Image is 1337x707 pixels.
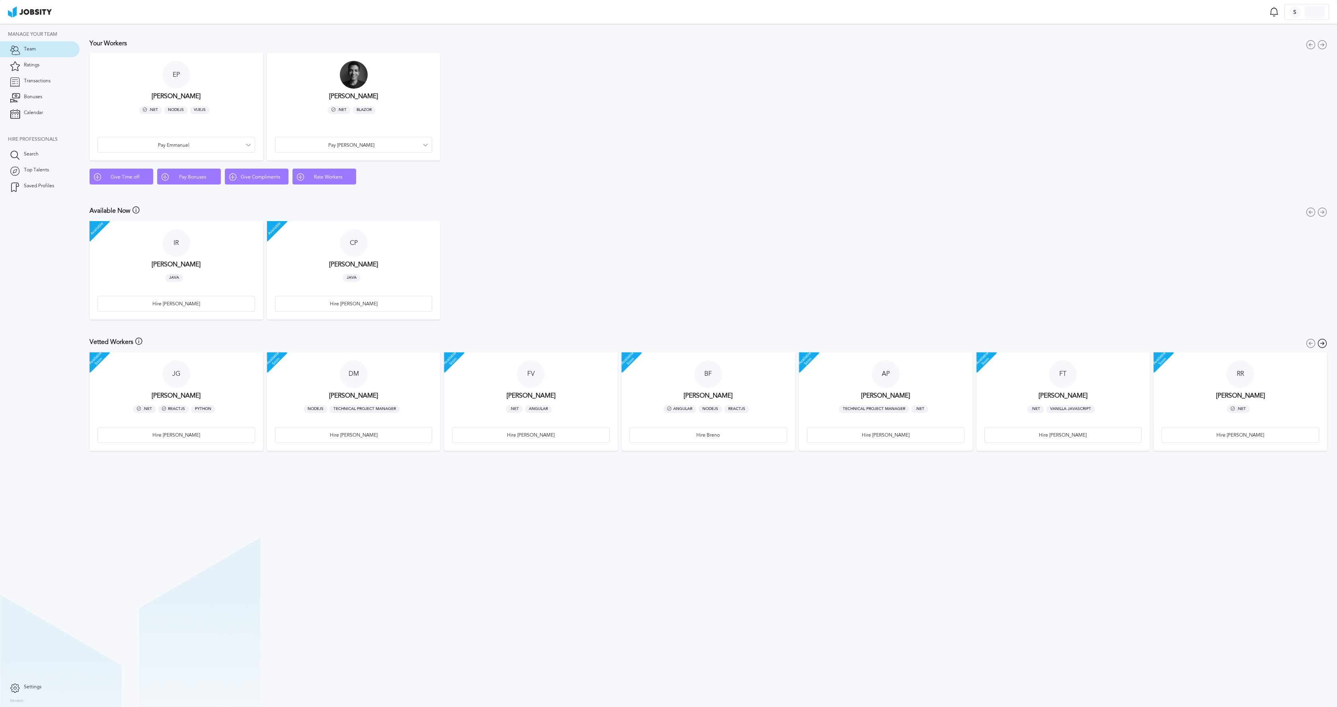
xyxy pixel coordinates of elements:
button: Rate Workers [292,169,356,185]
div: Hire [PERSON_NAME] [98,427,255,443]
button: Give Compliments [225,169,288,185]
div: I R [162,229,190,257]
span: VueJS [190,106,210,114]
span: Java [165,274,183,282]
h3: [PERSON_NAME] [1216,392,1265,399]
div: C P [340,229,368,257]
div: Hire Professionals [8,137,80,142]
h3: [PERSON_NAME] [684,392,733,399]
span: NodeJS [304,405,327,413]
h3: [PERSON_NAME] [1039,392,1088,399]
button: Hire [PERSON_NAME] [984,427,1142,443]
div: Hire [PERSON_NAME] [807,427,964,443]
label: Version: [10,699,25,703]
button: Pay [PERSON_NAME] [275,137,433,153]
span: Blazor [353,106,376,114]
span: Give Time off [101,175,149,180]
h3: [PERSON_NAME] [507,392,555,399]
span: Saved Profiles [24,183,54,189]
div: F T [1049,360,1077,388]
span: Give Compliments [236,175,284,180]
span: Java [343,274,361,282]
div: Manage your team [8,32,80,37]
div: R R [1226,360,1254,388]
span: Available Soon [81,344,113,375]
div: E P [162,61,190,89]
div: J F [340,61,368,89]
button: Pay Emmanuel [97,137,255,153]
span: Transactions [24,78,51,84]
div: Hire [PERSON_NAME] [98,296,255,312]
div: B F [694,360,722,388]
span: Available [258,212,290,244]
span: Pay Bonuses [169,175,216,180]
span: Technical Project Manager [839,405,909,413]
span: Ratings [24,62,39,68]
div: S [1289,6,1301,18]
span: Available Soon [968,344,1000,375]
button: Hire [PERSON_NAME] [452,427,610,443]
h3: [PERSON_NAME] [152,93,201,100]
button: Pay Bonuses [157,169,221,185]
span: Technical Project Manager [329,405,400,413]
div: Hire Breno [630,427,787,443]
span: Calendar [24,110,43,116]
h3: Vetted Workers [90,338,133,346]
span: Pay Emmanuel [102,143,246,148]
span: NodeJS [698,405,722,413]
h3: [PERSON_NAME] [329,261,378,268]
span: .NET [506,405,523,413]
div: Hire [PERSON_NAME] [452,427,609,443]
span: .NET [911,405,928,413]
span: .NET [139,106,162,114]
h3: Available Now [90,207,131,214]
span: .NET [133,405,156,413]
span: NodeJS [164,106,188,114]
button: Hire [PERSON_NAME] [1162,427,1319,443]
h3: [PERSON_NAME] [152,392,201,399]
span: Available [81,212,113,244]
button: S [1284,4,1329,20]
span: Top Talents [24,167,49,173]
h3: [PERSON_NAME] [329,392,378,399]
span: Team [24,47,36,52]
button: Give Time off [90,169,153,185]
span: Angular [525,405,552,413]
div: D M [340,360,368,388]
h3: [PERSON_NAME] [329,93,378,100]
span: Settings [24,684,41,690]
span: Available Soon [1145,344,1177,375]
h3: Your Workers [90,40,127,47]
div: Hire [PERSON_NAME] [275,427,432,443]
span: .NET [1227,405,1250,413]
span: ReactJS [724,405,749,413]
div: A P [872,360,900,388]
button: Hire [PERSON_NAME] [97,427,255,443]
div: Hire [PERSON_NAME] [1162,427,1319,443]
h3: [PERSON_NAME] [861,392,910,399]
span: Available Soon [613,344,645,375]
img: ab4bad089aa723f57921c736e9817d99.png [8,6,52,17]
button: Hire [PERSON_NAME] [275,296,433,312]
span: .NET [327,106,351,114]
button: Hire [PERSON_NAME] [807,427,965,443]
span: Search [24,151,39,157]
span: Bonuses [24,94,42,100]
span: Available Soon [790,344,822,375]
span: Rate Workers [304,175,352,180]
div: F V [517,360,545,388]
span: .NET [1027,405,1044,413]
button: Hire [PERSON_NAME] [275,427,433,443]
span: Available Soon [258,344,290,375]
span: Angular [663,405,696,413]
h3: [PERSON_NAME] [152,261,201,268]
div: Hire [PERSON_NAME] [985,427,1142,443]
button: Hire Breno [630,427,787,443]
button: Hire [PERSON_NAME] [97,296,255,312]
span: ReactJS [158,405,189,413]
div: J G [162,360,190,388]
span: Available Soon [436,344,468,375]
span: Pay [PERSON_NAME] [279,143,423,148]
span: Python [191,405,215,413]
